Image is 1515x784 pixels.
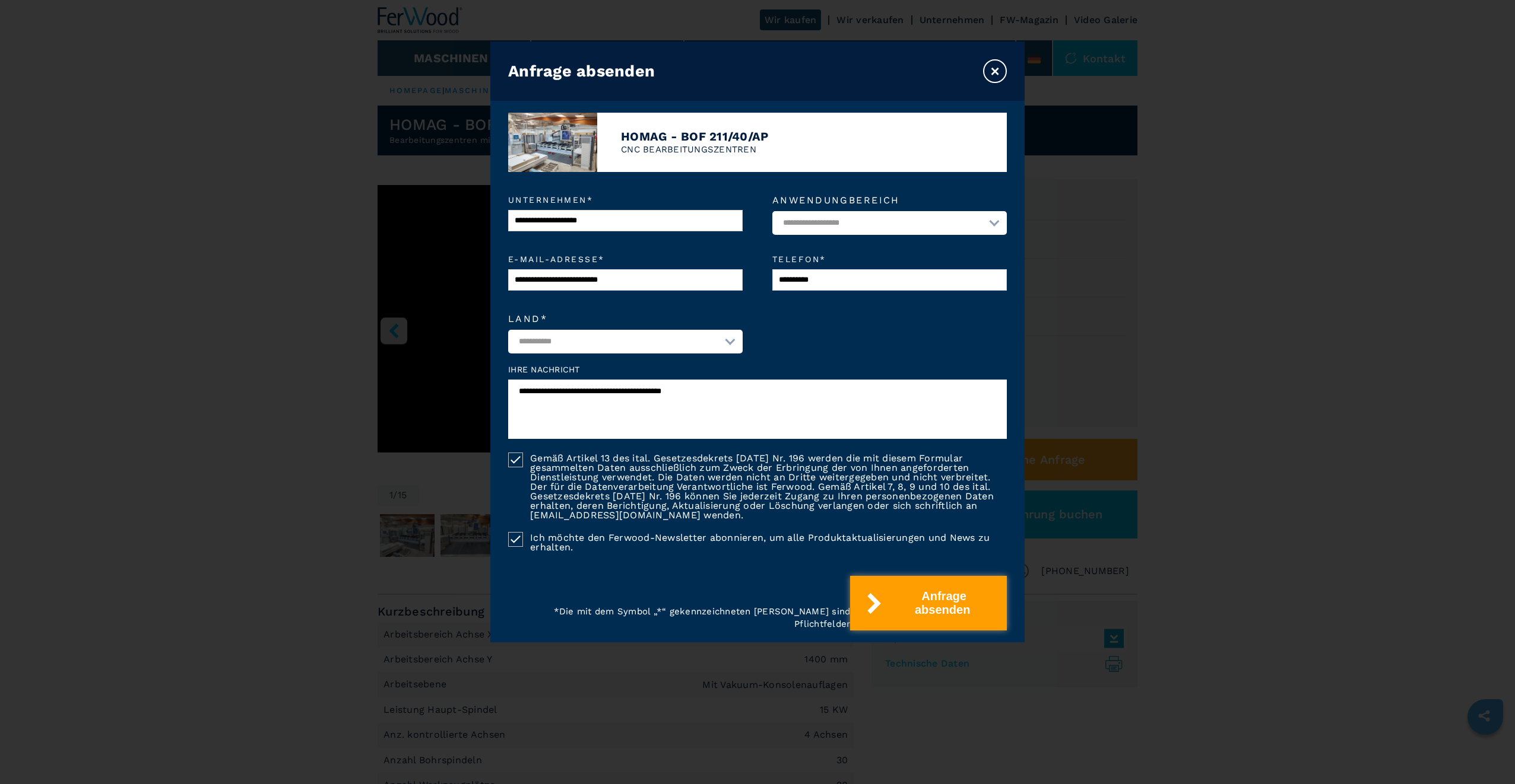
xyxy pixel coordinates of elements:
h4: HOMAG - BOF 211/40/AP [621,129,768,144]
input: E-Mail-Adresse* [508,269,743,291]
label: Ihre Nachricht [508,365,1007,374]
label: Land [508,314,743,324]
label: Gemäß Artikel 13 des ital. Gesetzesdekrets [DATE] Nr. 196 werden die mit diesem Formular gesammel... [523,452,1007,520]
p: CNC BEARBEITUNGSZENTREN [621,144,768,156]
em: Telefon [772,255,1007,263]
button: × [983,59,1007,83]
em: Unternehmen [508,196,743,204]
p: * Die mit dem Symbol „*“ gekennzeichneten [PERSON_NAME] sind Pflichtfelder [508,605,850,630]
label: Anwendungbereich [772,196,1007,205]
h3: Anfrage absenden [508,62,655,81]
img: image [508,113,597,172]
label: Ich möchte den Ferwood-Newsletter abonnieren, um alle Produktaktualisierungen und News zu erhalten. [523,532,1007,552]
em: E-Mail-Adresse [508,255,743,263]
input: Unternehmen* [508,210,743,231]
input: Telefon* [772,269,1007,291]
button: Anfrage absenden [850,576,1007,630]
